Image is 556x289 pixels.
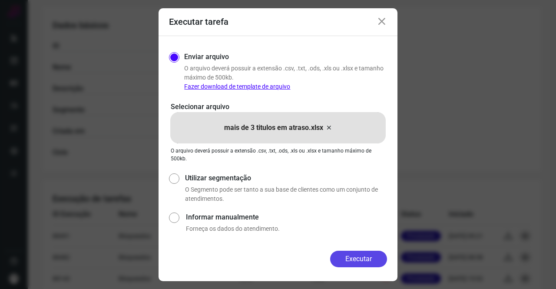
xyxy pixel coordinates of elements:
[186,212,387,223] label: Informar manualmente
[185,185,387,203] p: O Segmento pode ser tanto a sua base de clientes como um conjunto de atendimentos.
[186,224,387,233] p: Forneça os dados do atendimento.
[184,52,229,62] label: Enviar arquivo
[171,147,385,163] p: O arquivo deverá possuir a extensão .csv, .txt, .ods, .xls ou .xlsx e tamanho máximo de 500kb.
[330,251,387,267] button: Executar
[171,102,385,112] p: Selecionar arquivo
[224,123,323,133] p: mais de 3 titulos em atraso.xlsx
[169,17,228,27] h3: Executar tarefa
[184,83,290,90] a: Fazer download de template de arquivo
[184,64,387,91] p: O arquivo deverá possuir a extensão .csv, .txt, .ods, .xls ou .xlsx e tamanho máximo de 500kb.
[185,173,387,183] label: Utilizar segmentação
